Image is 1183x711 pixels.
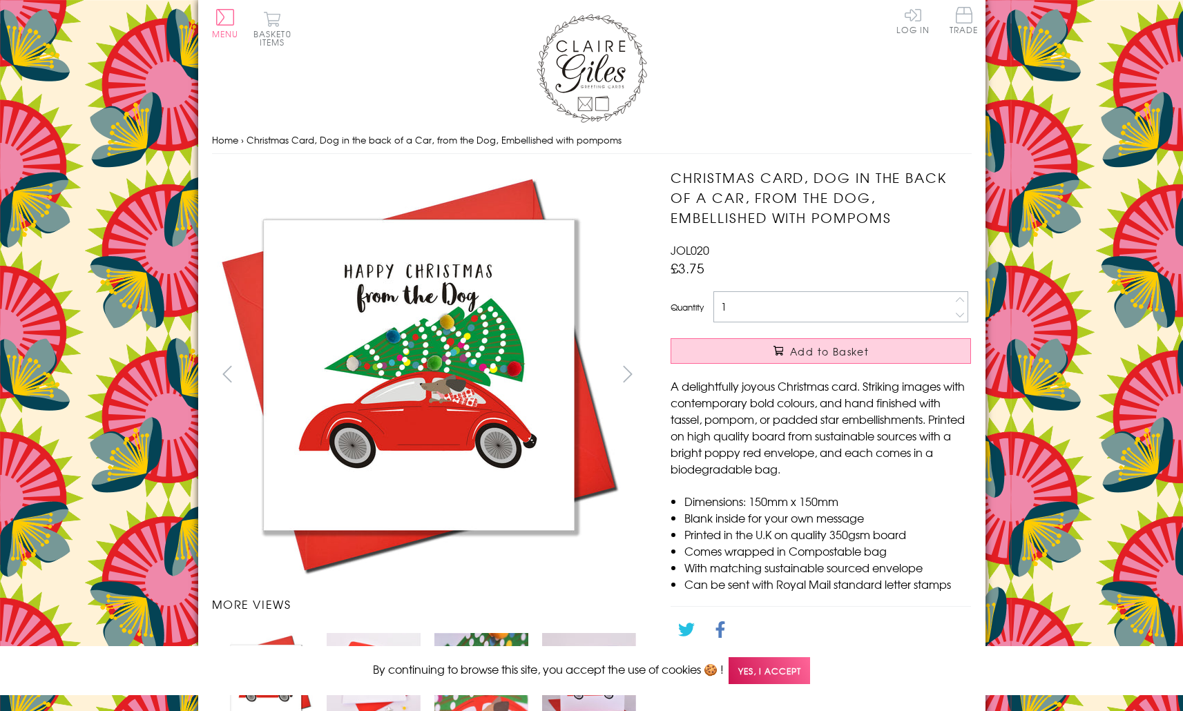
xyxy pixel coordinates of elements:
li: Comes wrapped in Compostable bag [684,543,971,559]
button: prev [212,358,243,389]
p: A delightfully joyous Christmas card. Striking images with contemporary bold colours, and hand fi... [671,378,971,477]
button: Basket0 items [253,11,291,46]
span: Menu [212,28,239,40]
button: Add to Basket [671,338,971,364]
span: Add to Basket [790,344,869,358]
a: Trade [950,7,979,37]
img: Christmas Card, Dog in the back of a Car, from the Dog, Embellished with pompoms [211,168,626,582]
span: JOL020 [671,242,709,258]
h3: More views [212,596,644,612]
li: Blank inside for your own message [684,509,971,526]
li: With matching sustainable sourced envelope [684,559,971,576]
a: Home [212,133,238,146]
a: Log In [896,7,930,34]
nav: breadcrumbs [212,126,972,155]
span: £3.75 [671,258,704,277]
span: Christmas Card, Dog in the back of a Car, from the Dog, Embellished with pompoms [247,133,622,146]
img: Christmas Card, Dog in the back of a Car, from the Dog, Embellished with pompoms [643,168,1057,582]
li: Dimensions: 150mm x 150mm [684,493,971,509]
li: Printed in the U.K on quality 350gsm board [684,526,971,543]
h1: Christmas Card, Dog in the back of a Car, from the Dog, Embellished with pompoms [671,168,971,227]
button: Menu [212,9,239,38]
img: Claire Giles Greetings Cards [537,14,647,123]
button: next [612,358,643,389]
span: Trade [950,7,979,34]
span: › [241,133,244,146]
span: Yes, I accept [729,657,810,684]
label: Quantity [671,301,704,313]
span: 0 items [260,28,291,48]
li: Can be sent with Royal Mail standard letter stamps [684,576,971,592]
